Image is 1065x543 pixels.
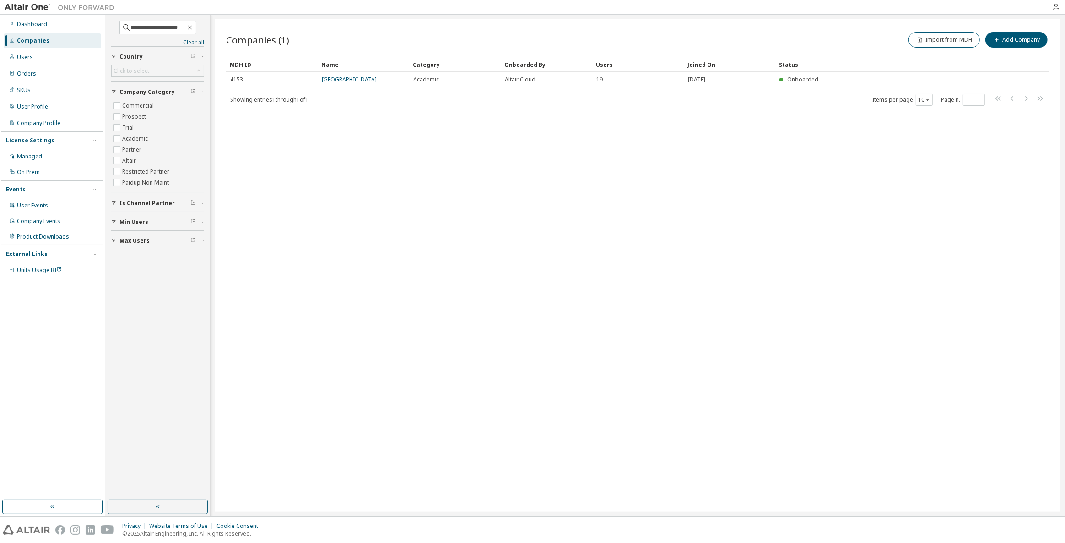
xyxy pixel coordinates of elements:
span: Clear filter [190,88,196,96]
span: Is Channel Partner [119,200,175,207]
span: Country [119,53,143,60]
img: facebook.svg [55,525,65,535]
p: © 2025 Altair Engineering, Inc. All Rights Reserved. [122,530,264,538]
button: Is Channel Partner [111,193,204,213]
div: Click to select [114,67,149,75]
div: Category [413,57,497,72]
div: Website Terms of Use [149,522,216,530]
div: Status [779,57,995,72]
span: 4153 [230,76,243,83]
img: youtube.svg [101,525,114,535]
span: Items per page [872,94,933,106]
img: Altair One [5,3,119,12]
div: Cookie Consent [216,522,264,530]
span: Onboarded [787,76,818,83]
div: Privacy [122,522,149,530]
div: MDH ID [230,57,314,72]
span: Clear filter [190,200,196,207]
span: Clear filter [190,218,196,226]
div: Joined On [687,57,772,72]
div: Click to select [112,65,204,76]
label: Altair [122,155,138,166]
button: Add Company [985,32,1048,48]
div: On Prem [17,168,40,176]
div: Events [6,186,26,193]
label: Commercial [122,100,156,111]
span: Units Usage BI [17,266,62,274]
span: Clear filter [190,53,196,60]
button: 10 [918,96,930,103]
span: Min Users [119,218,148,226]
span: Clear filter [190,237,196,244]
label: Restricted Partner [122,166,171,177]
button: Max Users [111,231,204,251]
div: License Settings [6,137,54,144]
div: Company Events [17,217,60,225]
div: Company Profile [17,119,60,127]
span: Company Category [119,88,175,96]
div: Users [596,57,680,72]
label: Paidup Non Maint [122,177,171,188]
span: [DATE] [688,76,705,83]
img: instagram.svg [70,525,80,535]
button: Country [111,47,204,67]
label: Partner [122,144,143,155]
label: Prospect [122,111,148,122]
span: Companies (1) [226,33,289,46]
div: Dashboard [17,21,47,28]
button: Import from MDH [908,32,980,48]
span: Altair Cloud [505,76,535,83]
img: linkedin.svg [86,525,95,535]
div: External Links [6,250,48,258]
label: Trial [122,122,135,133]
span: Academic [413,76,439,83]
a: [GEOGRAPHIC_DATA] [322,76,377,83]
label: Academic [122,133,150,144]
button: Min Users [111,212,204,232]
div: Companies [17,37,49,44]
div: Users [17,54,33,61]
div: Managed [17,153,42,160]
div: Product Downloads [17,233,69,240]
span: 19 [596,76,603,83]
span: Showing entries 1 through 1 of 1 [230,96,308,103]
div: User Events [17,202,48,209]
div: Onboarded By [504,57,589,72]
button: Company Category [111,82,204,102]
div: User Profile [17,103,48,110]
div: Name [321,57,405,72]
img: altair_logo.svg [3,525,50,535]
span: Max Users [119,237,150,244]
div: Orders [17,70,36,77]
span: Page n. [941,94,985,106]
a: Clear all [111,39,204,46]
div: SKUs [17,87,31,94]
